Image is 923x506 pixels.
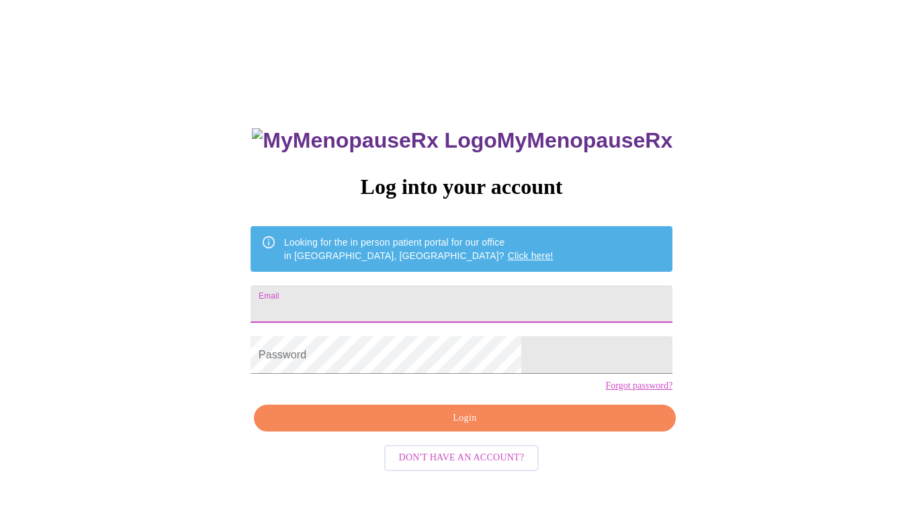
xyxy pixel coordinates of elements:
a: Forgot password? [605,381,672,391]
a: Click here! [508,250,554,261]
button: Don't have an account? [384,445,539,471]
span: Login [269,410,660,427]
h3: MyMenopauseRx [252,128,672,153]
h3: Log into your account [251,174,672,199]
a: Don't have an account? [381,451,543,462]
span: Don't have an account? [399,450,525,466]
button: Login [254,405,676,432]
img: MyMenopauseRx Logo [252,128,496,153]
div: Looking for the in person patient portal for our office in [GEOGRAPHIC_DATA], [GEOGRAPHIC_DATA]? [284,230,554,268]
